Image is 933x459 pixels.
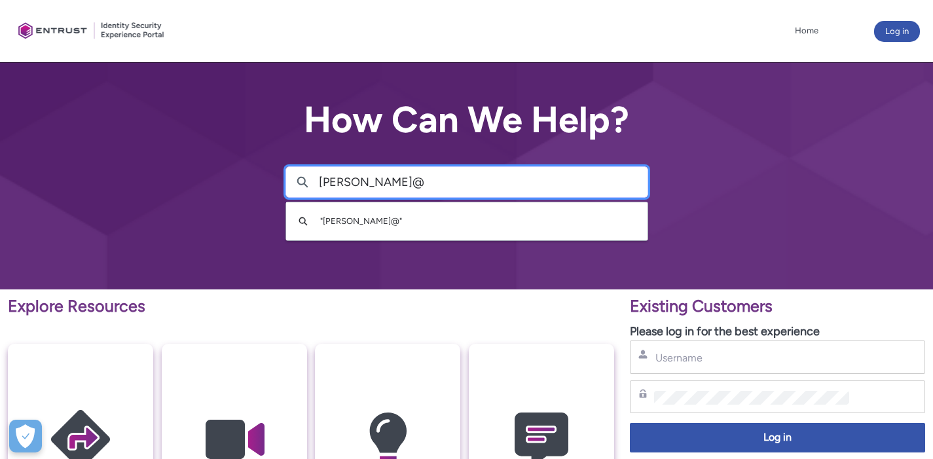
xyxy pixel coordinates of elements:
p: Please log in for the best experience [630,323,925,340]
p: Existing Customers [630,294,925,319]
p: Explore Resources [8,294,614,319]
h2: How Can We Help? [285,100,648,140]
input: Username [654,351,849,365]
span: Log in [638,430,917,445]
input: Search for articles, cases, videos... [319,167,648,197]
a: Home [792,21,822,41]
button: Log in [874,21,920,42]
button: Log in [630,423,925,452]
button: Search [286,167,319,197]
button: Search [293,209,314,234]
button: Open Preferences [9,420,42,452]
div: Cookie Preferences [9,420,42,452]
div: " [PERSON_NAME]@ " [314,215,627,228]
